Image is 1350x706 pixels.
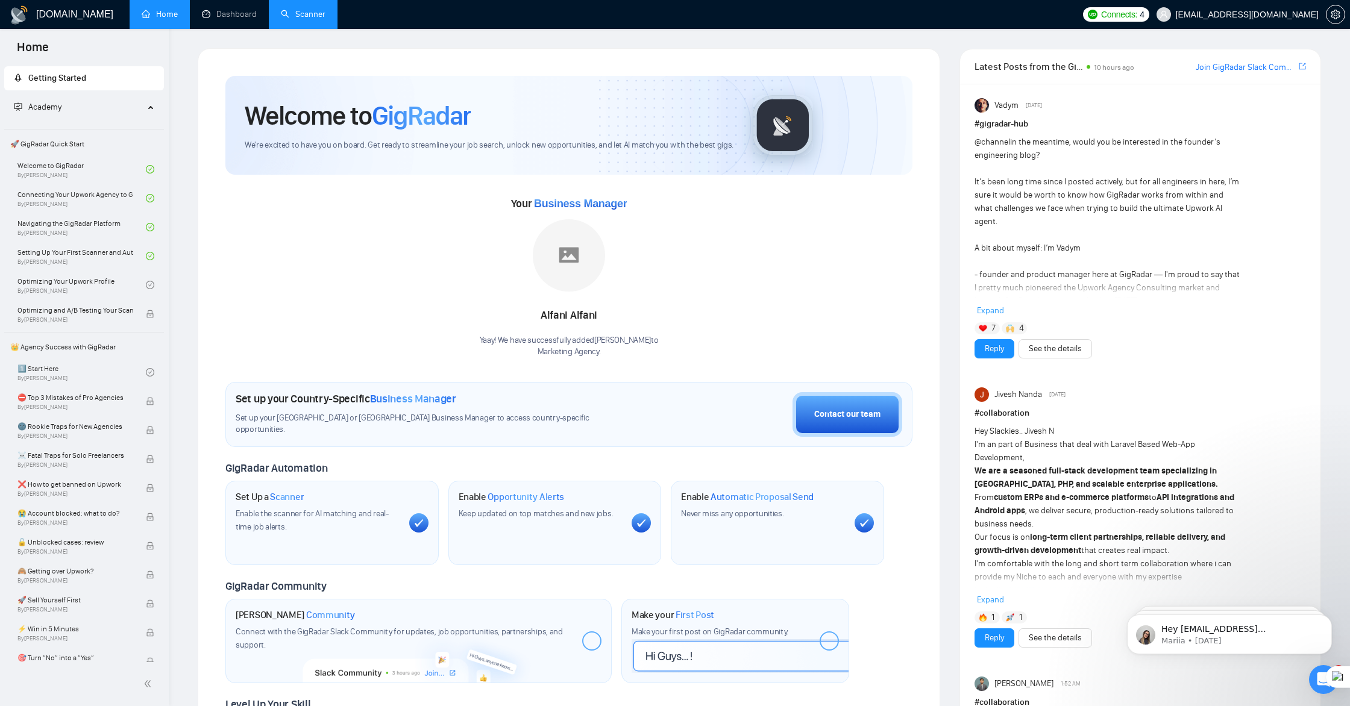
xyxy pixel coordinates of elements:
span: Make your first post on GigRadar community. [632,626,788,637]
span: check-circle [146,252,154,260]
span: Expand [977,305,1004,316]
span: By [PERSON_NAME] [17,461,133,469]
span: Scanner [270,491,304,503]
span: Connects: [1101,8,1137,21]
a: Reply [985,342,1004,355]
img: 🔥 [979,613,987,622]
span: lock [146,513,154,521]
span: Academy [28,102,61,112]
div: Yaay! We have successfully added [PERSON_NAME] to [480,335,659,358]
span: check-circle [146,223,154,231]
span: 🙈 Getting over Upwork? [17,565,133,577]
span: Business Manager [370,392,456,405]
span: ❌ How to get banned on Upwork [17,478,133,490]
h1: Make your [632,609,714,621]
img: ❤️ [979,324,987,333]
h1: Set up your Country-Specific [236,392,456,405]
p: Marketing Agency . [480,346,659,358]
span: fund-projection-screen [14,102,22,111]
span: Your [511,197,627,210]
span: Vadym [994,99,1019,112]
span: lock [146,542,154,550]
span: 4 [1140,8,1144,21]
iframe: Intercom notifications message [1109,589,1350,673]
span: Opportunity Alerts [488,491,564,503]
span: setting [1326,10,1345,19]
a: See the details [1029,342,1082,355]
strong: long-term client partnerships, reliable delivery, and growth-driven development [975,532,1225,555]
span: Academy [14,102,61,112]
a: homeHome [142,9,178,19]
span: @channel [975,137,1010,147]
a: export [1299,61,1306,72]
li: Getting Started [4,66,164,90]
span: lock [146,570,154,579]
span: lock [146,599,154,608]
span: 6 [1334,665,1343,675]
span: 🔓 Unblocked cases: review [17,536,133,548]
button: See the details [1019,628,1092,648]
span: lock [146,426,154,434]
span: 1 [991,611,994,623]
span: ⚡ Win in 5 Minutes [17,623,133,635]
span: Business Manager [534,198,627,210]
button: Reply [975,628,1014,648]
span: By [PERSON_NAME] [17,433,133,440]
img: 🚀 [1006,613,1014,622]
h1: [PERSON_NAME] [236,609,355,621]
span: rocket [14,73,22,82]
span: 👑 Agency Success with GigRadar [5,335,163,359]
span: By [PERSON_NAME] [17,519,133,526]
p: Message from Mariia, sent 2w ago [52,46,208,57]
a: Connecting Your Upwork Agency to GigRadarBy[PERSON_NAME] [17,185,146,211]
span: 🌚 Rookie Traps for New Agencies [17,420,133,433]
button: See the details [1019,339,1092,358]
button: Reply [975,339,1014,358]
span: lock [146,657,154,666]
span: Never miss any opportunities. [681,508,783,519]
h1: Welcome to [245,99,471,132]
img: upwork-logo.png [1088,10,1097,19]
a: Welcome to GigRadarBy[PERSON_NAME] [17,156,146,183]
div: Hey Slackies.. Jivesh N I'm an part of Business that deal with Laravel Based Web-App Development,... [975,425,1240,623]
span: check-circle [146,281,154,289]
span: GigRadar [372,99,471,132]
div: Alfani Alfani [480,305,659,326]
span: double-left [143,678,155,690]
span: By [PERSON_NAME] [17,635,133,642]
img: gigradar-logo.png [753,95,813,155]
span: 1:52 AM [1061,678,1081,689]
a: setting [1326,10,1345,19]
span: By [PERSON_NAME] [17,316,133,323]
a: searchScanner [281,9,325,19]
a: Join GigRadar Slack Community [1196,61,1296,74]
span: Latest Posts from the GigRadar Community [975,59,1083,74]
span: lock [146,455,154,463]
span: check-circle [146,368,154,376]
button: setting [1326,5,1345,24]
iframe: Intercom live chat [1309,665,1338,694]
a: 1️⃣ Start HereBy[PERSON_NAME] [17,359,146,386]
span: Optimizing and A/B Testing Your Scanner for Better Results [17,304,133,316]
span: Expand [977,595,1004,605]
h1: # collaboration [975,407,1306,420]
a: Optimizing Your Upwork ProfileBy[PERSON_NAME] [17,272,146,298]
span: GigRadar Automation [225,461,327,475]
span: 🚀 Sell Yourself First [17,594,133,606]
div: in the meantime, would you be interested in the founder’s engineering blog? It’s been long time s... [975,136,1240,427]
span: 🎯 Turn “No” into a “Yes” [17,652,133,664]
a: See the details [1029,631,1082,645]
span: Getting Started [28,73,86,83]
span: 7 [991,322,996,334]
a: [URL][DOMAIN_NAME] [1009,585,1087,595]
span: [PERSON_NAME] [994,677,1053,690]
h1: Set Up a [236,491,304,503]
span: ☠️ Fatal Traps for Solo Freelancers [17,449,133,461]
span: Automatic Proposal Send [711,491,814,503]
span: Home [7,39,58,64]
span: lock [146,628,154,637]
span: By [PERSON_NAME] [17,404,133,411]
strong: We are a seasoned full-stack development team specializing in [GEOGRAPHIC_DATA], PHP, and scalabl... [975,466,1218,489]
